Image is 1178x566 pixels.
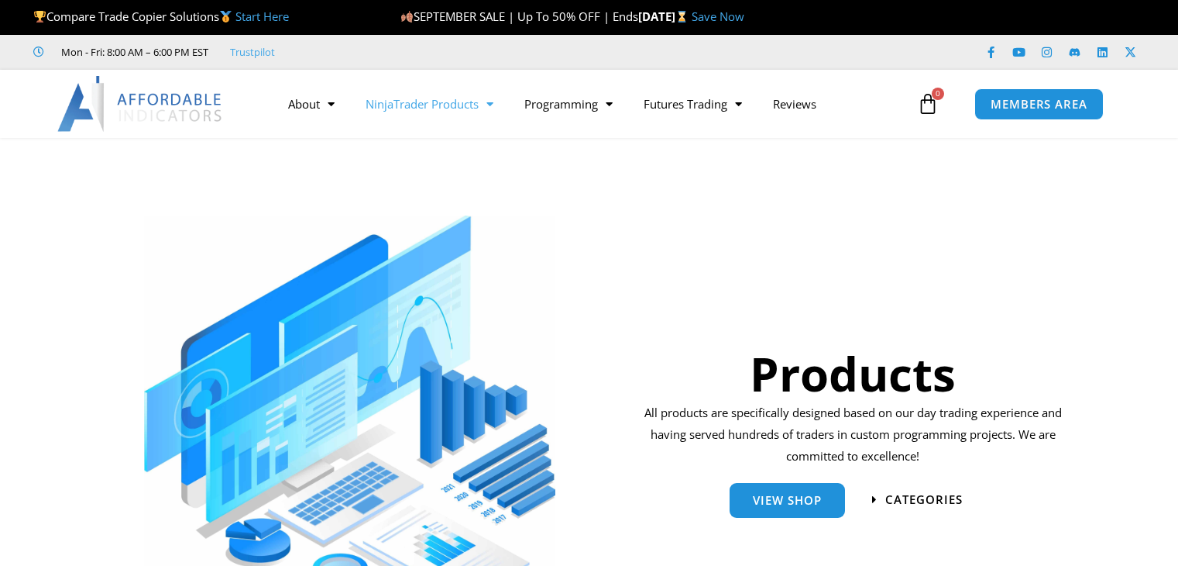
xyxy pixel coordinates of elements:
[273,86,913,122] nav: Menu
[57,76,224,132] img: LogoAI | Affordable Indicators – NinjaTrader
[639,402,1067,468] p: All products are specifically designed based on our day trading experience and having served hund...
[692,9,744,24] a: Save Now
[932,88,944,100] span: 0
[676,11,688,22] img: ⌛
[885,494,963,506] span: categories
[273,86,350,122] a: About
[235,9,289,24] a: Start Here
[57,43,208,61] span: Mon - Fri: 8:00 AM – 6:00 PM EST
[33,9,289,24] span: Compare Trade Copier Solutions
[753,495,822,506] span: View Shop
[730,483,845,518] a: View Shop
[230,43,275,61] a: Trustpilot
[757,86,832,122] a: Reviews
[509,86,628,122] a: Programming
[991,98,1087,110] span: MEMBERS AREA
[628,86,757,122] a: Futures Trading
[220,11,232,22] img: 🥇
[400,9,638,24] span: SEPTEMBER SALE | Up To 50% OFF | Ends
[638,9,692,24] strong: [DATE]
[639,341,1067,406] h1: Products
[401,11,413,22] img: 🍂
[34,11,46,22] img: 🏆
[350,86,509,122] a: NinjaTrader Products
[872,494,963,506] a: categories
[974,88,1104,120] a: MEMBERS AREA
[894,81,962,126] a: 0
